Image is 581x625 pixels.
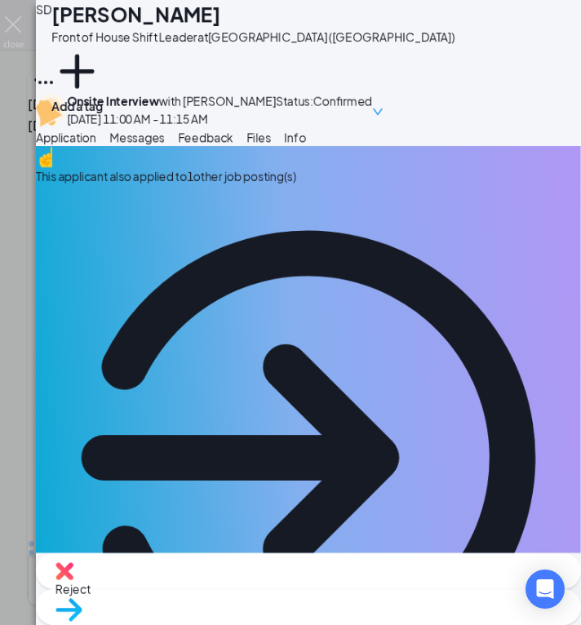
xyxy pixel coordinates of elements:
button: PlusAdd a tag [51,46,103,115]
b: Onsite Interview [67,94,159,109]
span: Application [36,130,96,144]
span: Reject [55,580,561,598]
div: Open Intercom Messenger [526,570,565,609]
span: Info [284,130,306,144]
span: Feedback [178,130,233,144]
div: with [PERSON_NAME] [67,92,276,110]
div: Status : [276,92,313,128]
div: [DATE] 11:00 AM - 11:15 AM [67,110,276,128]
div: Front of House Shift Leader at [GEOGRAPHIC_DATA] ([GEOGRAPHIC_DATA]) [51,28,455,46]
svg: Ellipses [36,73,55,92]
span: down [372,94,384,130]
div: This applicant also applied to 1 other job posting(s) [36,167,581,185]
span: Messages [109,130,165,144]
svg: Plus [51,46,103,97]
span: Confirmed [313,92,372,128]
span: Files [246,130,271,144]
